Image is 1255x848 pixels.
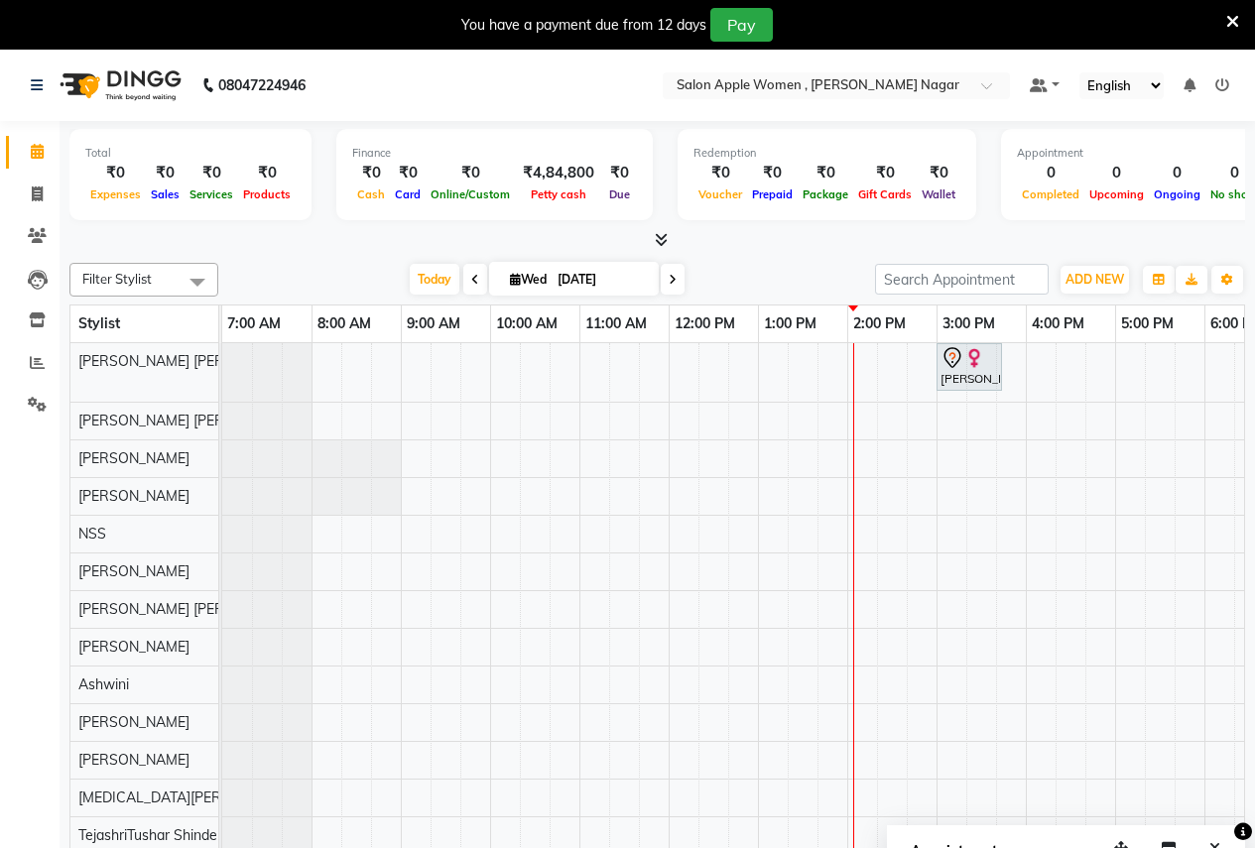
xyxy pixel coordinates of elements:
[875,264,1049,295] input: Search Appointment
[1017,187,1084,201] span: Completed
[78,352,305,370] span: [PERSON_NAME] [PERSON_NAME]
[710,8,773,42] button: Pay
[1084,187,1149,201] span: Upcoming
[185,187,238,201] span: Services
[693,145,960,162] div: Redemption
[78,713,189,731] span: [PERSON_NAME]
[78,487,189,505] span: [PERSON_NAME]
[848,309,911,338] a: 2:00 PM
[352,187,390,201] span: Cash
[218,58,306,113] b: 08047224946
[939,346,1000,388] div: [PERSON_NAME], TK01, 03:00 PM-03:45 PM, old Hair Cut - Hair Cut ([DEMOGRAPHIC_DATA])
[78,675,129,693] span: Ashwini
[1017,162,1084,184] div: 0
[853,162,917,184] div: ₹0
[51,58,187,113] img: logo
[78,788,302,806] span: [MEDICAL_DATA][PERSON_NAME]
[580,309,652,338] a: 11:00 AM
[78,412,305,429] span: [PERSON_NAME] [PERSON_NAME]
[693,162,747,184] div: ₹0
[238,187,296,201] span: Products
[505,272,552,287] span: Wed
[426,162,515,184] div: ₹0
[938,309,1000,338] a: 3:00 PM
[78,525,106,543] span: NSS
[526,187,591,201] span: Petty cash
[759,309,821,338] a: 1:00 PM
[238,162,296,184] div: ₹0
[552,265,651,295] input: 2025-09-03
[390,187,426,201] span: Card
[798,187,853,201] span: Package
[78,562,189,580] span: [PERSON_NAME]
[85,187,146,201] span: Expenses
[798,162,853,184] div: ₹0
[1066,272,1124,287] span: ADD NEW
[461,15,706,36] div: You have a payment due from 12 days
[78,314,120,332] span: Stylist
[693,187,747,201] span: Voucher
[146,187,185,201] span: Sales
[78,449,189,467] span: [PERSON_NAME]
[491,309,563,338] a: 10:00 AM
[1149,162,1205,184] div: 0
[352,145,637,162] div: Finance
[352,162,390,184] div: ₹0
[1027,309,1089,338] a: 4:00 PM
[747,187,798,201] span: Prepaid
[82,271,152,287] span: Filter Stylist
[85,162,146,184] div: ₹0
[604,187,635,201] span: Due
[146,162,185,184] div: ₹0
[1116,309,1179,338] a: 5:00 PM
[747,162,798,184] div: ₹0
[390,162,426,184] div: ₹0
[917,162,960,184] div: ₹0
[78,751,189,769] span: [PERSON_NAME]
[1084,162,1149,184] div: 0
[78,826,217,844] span: TejashriTushar Shinde
[917,187,960,201] span: Wallet
[78,638,189,656] span: [PERSON_NAME]
[1149,187,1205,201] span: Ongoing
[515,162,602,184] div: ₹4,84,800
[222,309,286,338] a: 7:00 AM
[426,187,515,201] span: Online/Custom
[185,162,238,184] div: ₹0
[1061,266,1129,294] button: ADD NEW
[78,600,305,618] span: [PERSON_NAME] [PERSON_NAME]
[402,309,465,338] a: 9:00 AM
[410,264,459,295] span: Today
[670,309,740,338] a: 12:00 PM
[853,187,917,201] span: Gift Cards
[602,162,637,184] div: ₹0
[313,309,376,338] a: 8:00 AM
[85,145,296,162] div: Total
